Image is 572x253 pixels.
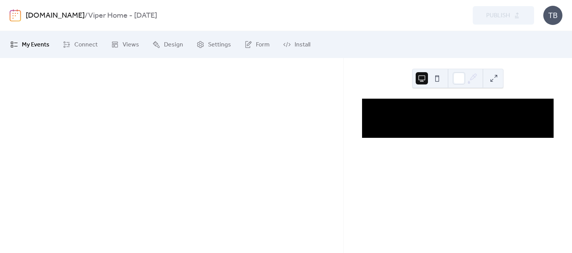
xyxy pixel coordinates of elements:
b: Viper Home - [DATE] [88,8,157,23]
span: Form [256,40,270,50]
b: / [85,8,88,23]
span: Install [295,40,310,50]
span: Design [164,40,183,50]
span: Views [123,40,139,50]
a: Form [239,34,275,55]
a: Design [147,34,189,55]
a: [DOMAIN_NAME] [26,8,85,23]
span: Settings [208,40,231,50]
span: My Events [22,40,49,50]
a: Connect [57,34,103,55]
img: logo [10,9,21,21]
span: Connect [74,40,98,50]
a: Views [105,34,145,55]
a: My Events [5,34,55,55]
div: TB [543,6,562,25]
a: Settings [191,34,237,55]
a: Install [277,34,316,55]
